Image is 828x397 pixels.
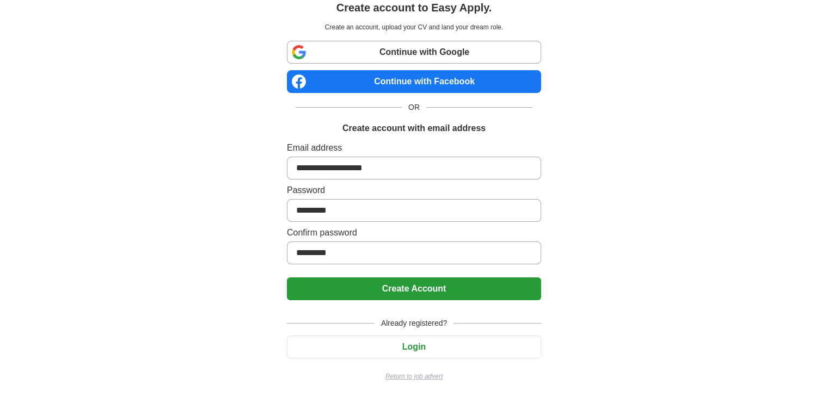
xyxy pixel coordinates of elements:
a: Login [287,342,541,351]
label: Confirm password [287,226,541,239]
a: Continue with Facebook [287,70,541,93]
span: Already registered? [375,318,453,329]
span: OR [402,102,426,113]
h1: Create account with email address [342,122,486,135]
a: Continue with Google [287,41,541,64]
button: Login [287,336,541,358]
label: Email address [287,141,541,154]
p: Create an account, upload your CV and land your dream role. [289,22,539,32]
a: Return to job advert [287,371,541,381]
button: Create Account [287,277,541,300]
label: Password [287,184,541,197]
